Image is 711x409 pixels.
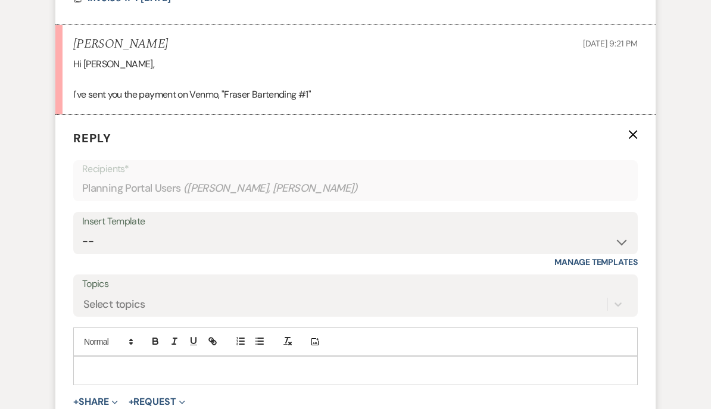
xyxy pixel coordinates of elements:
div: Select topics [83,297,145,313]
p: I've sent you the payment on Venmo, "Fraser Bartending #1" [73,88,638,103]
span: + [73,398,79,407]
div: Insert Template [82,214,629,231]
a: Manage Templates [554,257,638,268]
span: [DATE] 9:21 PM [583,39,638,49]
button: Request [129,398,185,407]
span: Reply [73,131,111,146]
div: Planning Portal Users [82,177,629,201]
button: Share [73,398,118,407]
p: Hi [PERSON_NAME], [73,57,638,73]
p: Recipients* [82,162,629,177]
span: + [129,398,134,407]
span: ( [PERSON_NAME], [PERSON_NAME] ) [183,181,358,197]
h5: [PERSON_NAME] [73,38,168,52]
label: Topics [82,276,629,294]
